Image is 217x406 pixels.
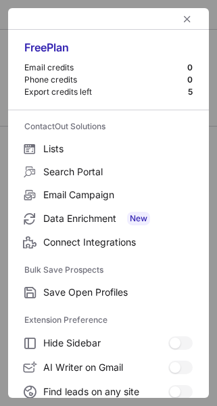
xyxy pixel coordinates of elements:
[8,281,209,304] label: Save Open Profiles
[8,231,209,254] label: Connect Integrations
[24,259,193,281] label: Bulk Save Prospects
[8,160,209,183] label: Search Portal
[187,74,193,85] div: 0
[43,189,193,201] span: Email Campaign
[24,309,193,331] label: Extension Preference
[43,166,193,178] span: Search Portal
[8,206,209,231] label: Data Enrichment New
[43,286,193,298] span: Save Open Profiles
[179,11,195,27] button: left-button
[8,137,209,160] label: Lists
[22,12,35,26] button: right-button
[8,380,209,404] label: Find leads on any site
[24,74,187,85] div: Phone credits
[8,183,209,206] label: Email Campaign
[43,212,193,225] span: Data Enrichment
[43,386,168,398] span: Find leads on any site
[24,87,188,97] div: Export credits left
[8,355,209,380] label: AI Writer on Gmail
[187,62,193,73] div: 0
[43,337,168,349] span: Hide Sidebar
[43,236,193,248] span: Connect Integrations
[24,41,193,62] div: Free Plan
[24,62,187,73] div: Email credits
[24,116,193,137] label: ContactOut Solutions
[127,212,150,225] span: New
[8,331,209,355] label: Hide Sidebar
[43,361,168,374] span: AI Writer on Gmail
[43,143,193,155] span: Lists
[188,87,193,97] div: 5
